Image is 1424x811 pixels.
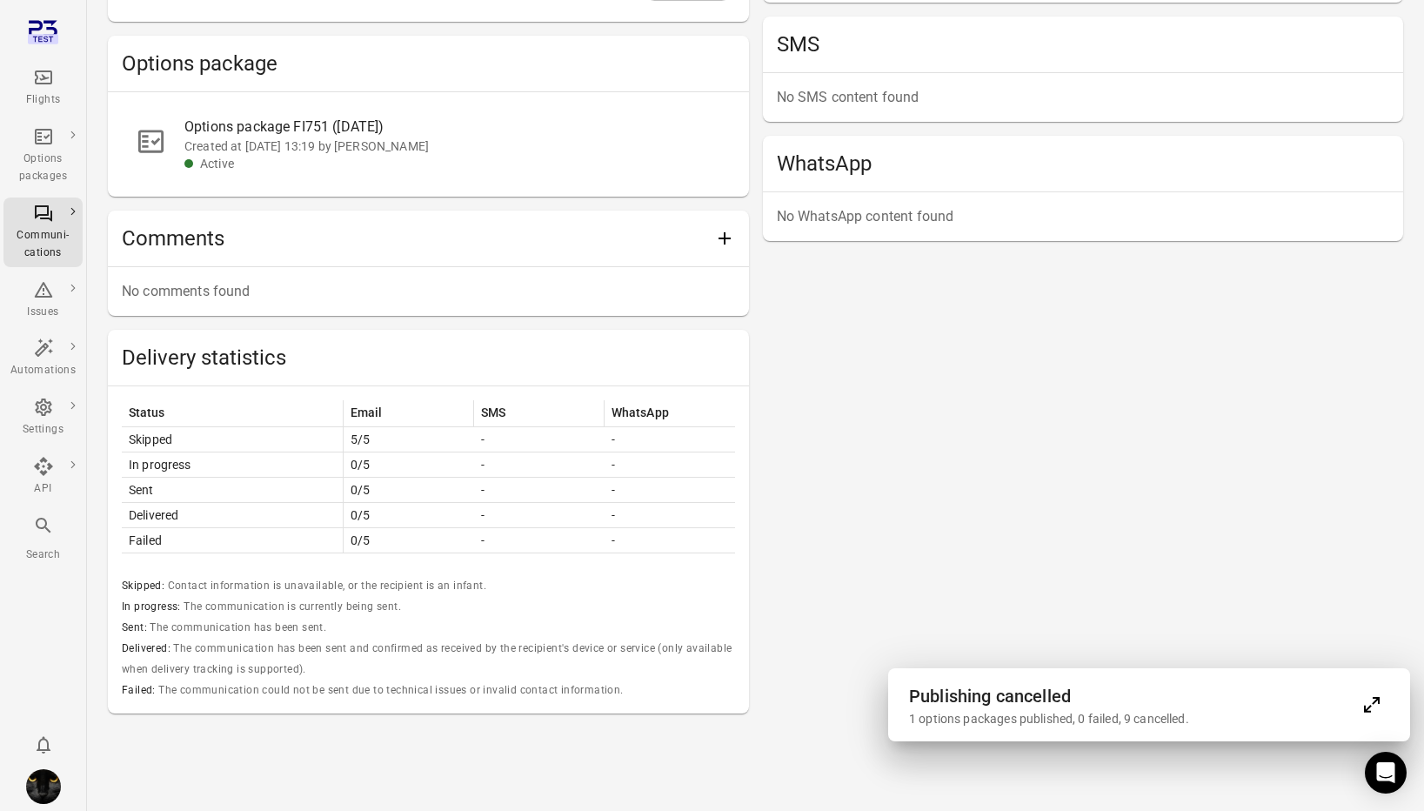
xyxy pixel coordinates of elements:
[474,477,605,502] td: -
[777,206,1390,227] p: No WhatsApp content found
[605,477,735,502] td: -
[909,682,1354,710] h2: Publishing cancelled
[122,642,732,675] span: The communication has been sent and confirmed as received by the recipient's device or service (o...
[122,400,735,553] table: Communication delivery statistics
[122,527,344,553] td: Failed
[122,426,344,452] td: Skipped
[122,281,735,302] p: No comments found
[3,451,83,503] a: API
[26,727,61,762] button: Notifications
[474,400,605,426] th: SMS
[10,362,76,379] div: Automations
[184,117,721,137] div: Options package FI751 ([DATE])
[184,600,401,613] span: The communication is currently being sent.
[605,400,735,426] th: WhatsApp
[3,198,83,267] a: Communi-cations
[777,30,1390,58] h2: SMS
[10,480,76,498] div: API
[122,600,184,613] span: In progress:
[3,121,83,191] a: Options packages
[122,621,150,633] span: Sent:
[10,304,76,321] div: Issues
[3,62,83,114] a: Flights
[344,502,474,527] td: 0/5
[184,137,721,155] div: Created at [DATE] 13:19 by [PERSON_NAME]
[1365,752,1407,794] div: Open Intercom Messenger
[122,502,344,527] td: Delivered
[344,426,474,452] td: 5/5
[474,426,605,452] td: -
[3,510,83,568] button: Search
[122,642,173,654] span: Delivered:
[344,400,474,426] th: Email
[605,426,735,452] td: -
[122,452,344,477] td: In progress
[10,227,76,262] div: Communi-cations
[474,527,605,553] td: -
[474,502,605,527] td: -
[122,477,344,502] td: Sent
[10,151,76,185] div: Options packages
[122,50,735,77] h2: Options package
[707,221,742,256] button: Add comment
[474,452,605,477] td: -
[605,452,735,477] td: -
[10,421,76,439] div: Settings
[3,274,83,326] a: Issues
[122,225,707,252] h2: Comments
[19,762,68,811] button: Iris
[777,87,1390,108] p: No SMS content found
[122,684,158,696] span: Failed:
[122,400,344,426] th: Status
[777,150,1390,178] h2: WhatsApp
[605,502,735,527] td: -
[158,684,623,696] span: The communication could not be sent due to technical issues or invalid contact information.
[168,580,486,592] span: Contact information is unavailable, or the recipient is an infant.
[122,344,735,372] h2: Delivery statistics
[150,621,326,633] span: The communication has been sent.
[1354,687,1389,722] button: Expand
[344,527,474,553] td: 0/5
[344,452,474,477] td: 0/5
[344,477,474,502] td: 0/5
[909,710,1354,727] div: 1 options packages published, 0 failed, 9 cancelled.
[122,106,735,183] a: Options package FI751 ([DATE])Created at [DATE] 13:19 by [PERSON_NAME]Active
[122,580,168,592] span: Skipped:
[605,527,735,553] td: -
[10,91,76,109] div: Flights
[3,392,83,444] a: Settings
[200,155,721,172] div: Active
[26,769,61,804] img: images
[3,332,83,385] a: Automations
[10,546,76,564] div: Search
